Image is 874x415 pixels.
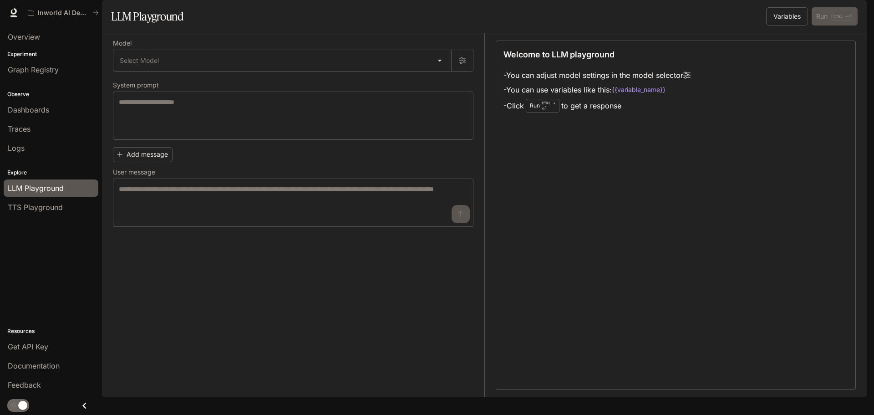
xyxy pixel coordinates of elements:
[503,97,691,114] li: - Click to get a response
[542,100,555,106] p: CTRL +
[503,68,691,82] li: - You can adjust model settings in the model selector
[113,40,132,46] p: Model
[113,50,451,71] div: Select Model
[113,82,159,88] p: System prompt
[113,147,173,162] button: Add message
[38,9,89,17] p: Inworld AI Demos
[111,7,183,26] h1: LLM Playground
[120,56,159,65] span: Select Model
[24,4,103,22] button: All workspaces
[766,7,808,26] button: Variables
[503,48,615,61] p: Welcome to LLM playground
[612,85,666,94] code: {{variable_name}}
[526,99,559,113] div: Run
[113,169,155,175] p: User message
[542,100,555,111] p: ⏎
[503,82,691,97] li: - You can use variables like this:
